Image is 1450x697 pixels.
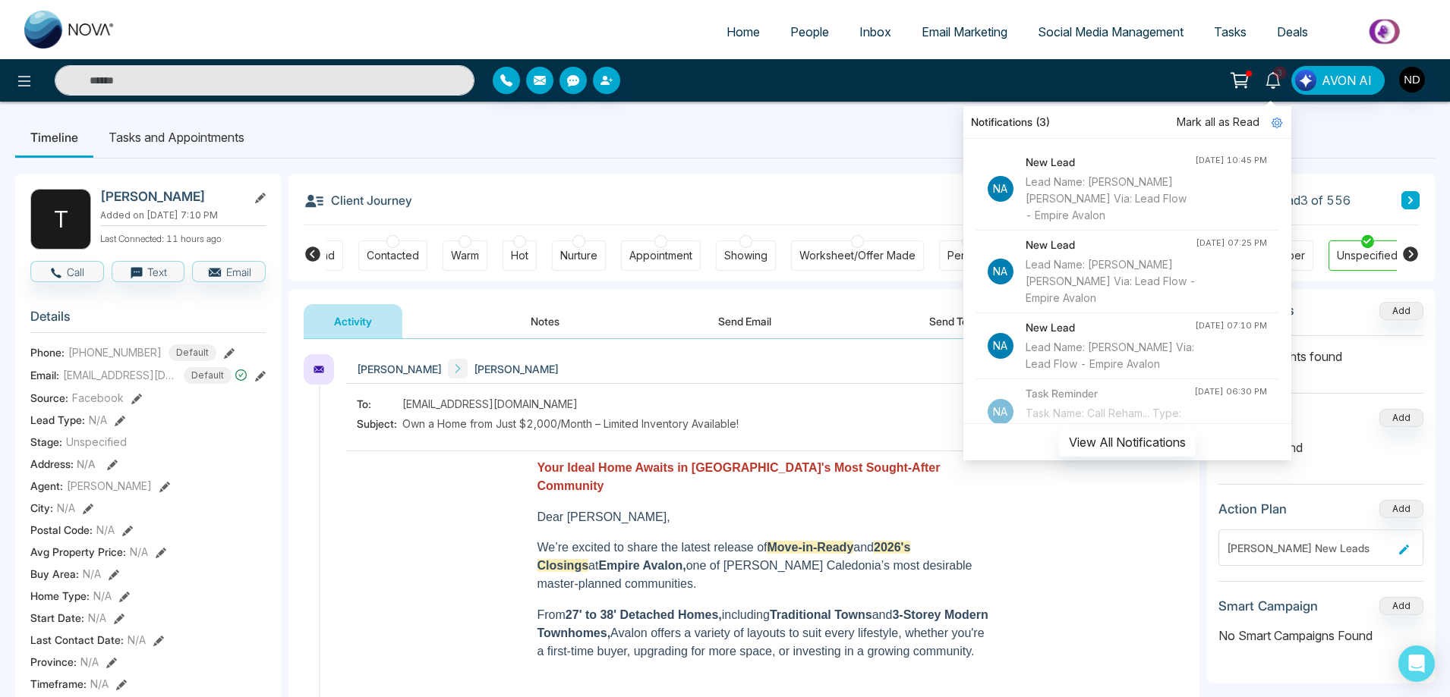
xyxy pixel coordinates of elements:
[77,457,96,470] span: N/A
[30,610,84,626] span: Start Date :
[1291,66,1385,95] button: AVON AI
[30,500,53,516] span: City :
[1026,339,1195,372] div: Lead Name: [PERSON_NAME] Via: Lead Flow - Empire Avalon
[30,566,79,582] span: Buy Area :
[57,500,75,516] span: N/A
[83,566,101,582] span: N/A
[1218,501,1287,516] h3: Action Plan
[560,248,597,263] div: Nurture
[402,416,739,432] span: Own a Home from Just $2,000/Month – Limited Inventory Available!
[688,304,802,338] button: Send Email
[1379,597,1423,615] button: Add
[1273,191,1351,209] span: Lead 3 of 556
[1331,14,1441,49] img: Market-place.gif
[1379,303,1423,316] span: Add
[304,304,402,338] button: Activity
[724,248,768,263] div: Showing
[30,456,96,472] span: Address:
[1026,385,1194,402] h4: Task Reminder
[100,209,266,222] p: Added on [DATE] 7:10 PM
[90,676,109,692] span: N/A
[727,24,760,39] span: Home
[68,344,162,360] span: [PHONE_NUMBER]
[1262,17,1323,46] a: Deals
[30,632,124,648] span: Last Contact Date :
[1026,319,1195,336] h4: New Lead
[988,259,1013,284] p: Na
[357,361,442,377] span: [PERSON_NAME]
[130,544,148,560] span: N/A
[1026,256,1196,306] div: Lead Name: [PERSON_NAME] [PERSON_NAME] Via: Lead Flow - Empire Avalon
[1337,248,1398,263] div: Unspecified
[96,522,115,538] span: N/A
[775,17,844,46] a: People
[30,309,266,332] h3: Details
[899,304,1007,338] button: Send Text
[184,367,232,384] span: Default
[1218,336,1423,366] p: No attachments found
[128,632,146,648] span: N/A
[1023,17,1199,46] a: Social Media Management
[1398,645,1435,682] div: Open Intercom Messenger
[30,261,104,282] button: Call
[799,248,916,263] div: Worksheet/Offer Made
[859,24,891,39] span: Inbox
[1273,66,1287,80] span: 3
[30,676,87,692] span: Timeframe :
[1227,540,1393,556] div: [PERSON_NAME] New Leads
[112,261,185,282] button: Text
[1195,319,1267,332] div: [DATE] 07:10 PM
[1199,17,1262,46] a: Tasks
[1218,438,1423,457] p: No deals found
[67,478,152,494] span: [PERSON_NAME]
[1196,237,1267,250] div: [DATE] 07:25 PM
[357,396,402,412] span: To:
[1214,24,1247,39] span: Tasks
[1038,24,1184,39] span: Social Media Management
[922,24,1007,39] span: Email Marketing
[1379,409,1423,427] button: Add
[66,434,127,450] span: Unspecified
[711,17,775,46] a: Home
[474,361,559,377] span: [PERSON_NAME]
[93,588,112,604] span: N/A
[88,610,106,626] span: N/A
[93,117,260,158] li: Tasks and Appointments
[629,248,692,263] div: Appointment
[1379,500,1423,518] button: Add
[1218,626,1423,645] p: No Smart Campaigns Found
[30,344,65,360] span: Phone:
[1026,154,1195,171] h4: New Lead
[451,248,479,263] div: Warm
[30,654,77,670] span: Province :
[30,390,68,406] span: Source:
[1026,174,1195,224] div: Lead Name: [PERSON_NAME] [PERSON_NAME] Via: Lead Flow - Empire Avalon
[192,261,266,282] button: Email
[367,248,419,263] div: Contacted
[30,478,63,494] span: Agent:
[63,367,177,383] span: [EMAIL_ADDRESS][DOMAIN_NAME]
[947,248,989,263] div: Pending
[80,654,99,670] span: N/A
[500,304,590,338] button: Notes
[1059,428,1196,457] button: View All Notifications
[844,17,906,46] a: Inbox
[1194,385,1267,398] div: [DATE] 06:30 PM
[1399,67,1425,93] img: User Avatar
[30,544,126,560] span: Avg Property Price :
[1177,114,1259,130] span: Mark all as Read
[1255,66,1291,93] a: 3
[1026,237,1196,253] h4: New Lead
[988,333,1013,359] p: Na
[30,189,91,250] div: T
[304,189,412,212] h3: Client Journey
[1295,70,1316,91] img: Lead Flow
[30,412,85,428] span: Lead Type:
[15,117,93,158] li: Timeline
[1026,405,1194,438] div: Task Name: Call Reham... Type: Call - [PERSON_NAME]
[1195,154,1267,167] div: [DATE] 10:45 PM
[1218,598,1318,614] h3: Smart Campaign
[30,588,90,604] span: Home Type :
[1322,71,1372,89] span: AVON AI
[169,344,216,361] span: Default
